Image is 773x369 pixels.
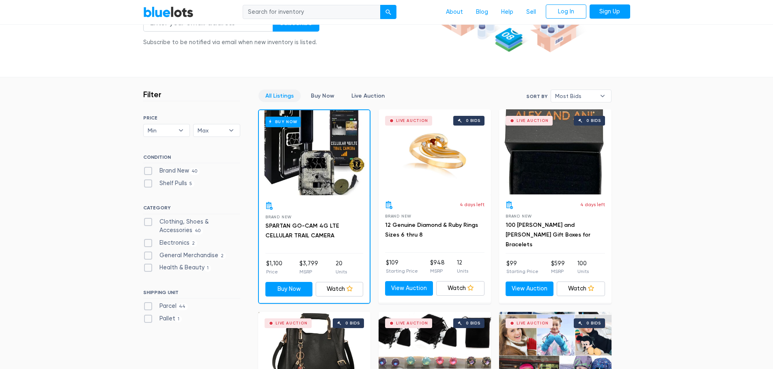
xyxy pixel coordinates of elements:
label: Health & Beauty [143,263,211,272]
label: Brand New [143,166,200,175]
p: Units [336,268,347,275]
a: About [439,4,469,20]
p: MSRP [430,267,445,275]
span: Brand New [265,215,292,219]
div: 0 bids [586,321,601,325]
a: Buy Now [259,110,370,195]
li: $3,799 [299,259,318,275]
b: ▾ [172,124,189,137]
p: MSRP [299,268,318,275]
label: Parcel [143,302,188,311]
li: 100 [577,259,589,275]
div: Live Auction [276,321,308,325]
input: Search for inventory [243,5,381,19]
span: Max [198,124,224,137]
h6: SHIPPING UNIT [143,290,240,299]
li: $599 [551,259,565,275]
a: Live Auction 0 bids [379,109,491,194]
span: Min [148,124,174,137]
a: 100 [PERSON_NAME] and [PERSON_NAME] Gift Boxes for Bracelets [506,222,590,248]
a: Log In [546,4,586,19]
h6: CONDITION [143,154,240,163]
span: 5 [187,181,195,187]
label: Clothing, Shoes & Accessories [143,218,240,235]
span: 40 [189,168,200,175]
a: Blog [469,4,495,20]
a: Live Auction 0 bids [499,109,612,194]
b: ▾ [594,90,611,102]
h6: PRICE [143,115,240,121]
div: Subscribe to be notified via email when new inventory is listed. [143,38,319,47]
label: General Merchandise [143,251,226,260]
span: 44 [177,303,188,310]
a: 12 Genuine Diamond & Ruby Rings Sizes 6 thru 8 [385,222,478,238]
a: Watch [557,282,605,296]
span: 1 [205,265,211,271]
label: Sort By [526,93,547,100]
label: Pallet [143,314,182,323]
p: Starting Price [386,267,418,275]
span: 1 [175,316,182,322]
span: 2 [189,240,198,247]
li: $948 [430,258,445,275]
a: All Listings [258,90,301,102]
div: Live Auction [517,321,549,325]
a: View Auction [506,282,554,296]
span: Brand New [506,214,532,218]
a: Help [495,4,520,20]
a: Live Auction [345,90,392,102]
div: Live Auction [396,119,428,123]
span: Most Bids [555,90,596,102]
div: Live Auction [396,321,428,325]
span: Brand New [385,214,411,218]
a: BlueLots [143,6,194,18]
h6: Buy Now [265,117,301,127]
span: 2 [218,253,226,259]
a: Watch [316,282,363,296]
h6: CATEGORY [143,205,240,214]
a: View Auction [385,281,433,296]
h3: Filter [143,90,161,99]
b: ▾ [223,124,240,137]
li: $99 [506,259,538,275]
a: Buy Now [265,282,313,296]
p: Units [577,268,589,275]
a: Sell [520,4,543,20]
p: 4 days left [460,201,484,208]
span: 40 [192,228,203,235]
p: Price [266,268,282,275]
div: 0 bids [345,321,360,325]
a: Buy Now [304,90,341,102]
div: 0 bids [466,119,480,123]
div: 0 bids [466,321,480,325]
label: Shelf Pulls [143,179,195,188]
a: Sign Up [590,4,630,19]
p: Starting Price [506,268,538,275]
div: Live Auction [517,119,549,123]
p: MSRP [551,268,565,275]
li: 12 [457,258,468,275]
li: $1,100 [266,259,282,275]
label: Electronics [143,239,198,247]
a: Watch [436,281,484,296]
p: Units [457,267,468,275]
div: 0 bids [586,119,601,123]
li: $109 [386,258,418,275]
li: 20 [336,259,347,275]
p: 4 days left [580,201,605,208]
a: SPARTAN GO-CAM 4G LTE CELLULAR TRAIL CAMERA [265,222,339,239]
